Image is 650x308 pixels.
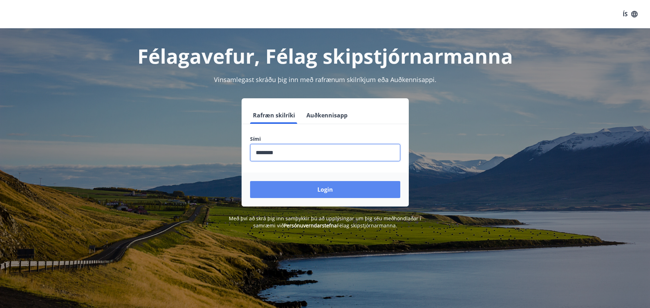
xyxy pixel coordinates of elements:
[79,42,572,69] h1: Félagavefur, Félag skipstjórnarmanna
[284,222,337,229] a: Persónuverndarstefna
[250,181,400,198] button: Login
[619,8,641,21] button: ÍS
[304,107,350,124] button: Auðkennisapp
[214,75,436,84] span: Vinsamlegast skráðu þig inn með rafrænum skilríkjum eða Auðkennisappi.
[250,135,400,143] label: Sími
[229,215,421,229] span: Með því að skrá þig inn samþykkir þú að upplýsingar um þig séu meðhöndlaðar í samræmi við Félag s...
[250,107,298,124] button: Rafræn skilríki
